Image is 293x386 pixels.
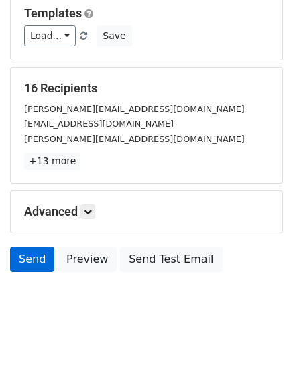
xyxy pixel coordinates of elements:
[24,25,76,46] a: Load...
[24,204,269,219] h5: Advanced
[24,153,80,170] a: +13 more
[120,247,222,272] a: Send Test Email
[226,322,293,386] iframe: Chat Widget
[24,134,245,144] small: [PERSON_NAME][EMAIL_ADDRESS][DOMAIN_NAME]
[24,119,174,129] small: [EMAIL_ADDRESS][DOMAIN_NAME]
[58,247,117,272] a: Preview
[24,104,245,114] small: [PERSON_NAME][EMAIL_ADDRESS][DOMAIN_NAME]
[24,6,82,20] a: Templates
[24,81,269,96] h5: 16 Recipients
[97,25,131,46] button: Save
[10,247,54,272] a: Send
